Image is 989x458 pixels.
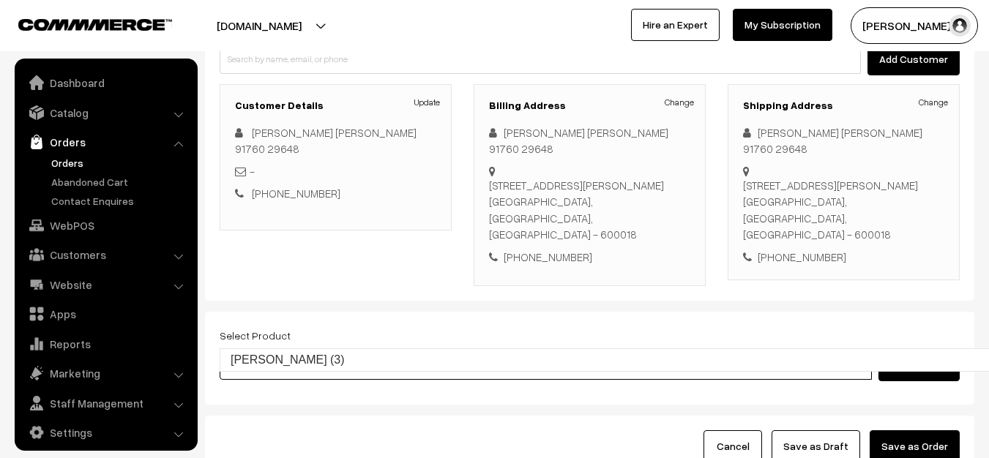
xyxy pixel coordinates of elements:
a: Contact Enquires [48,193,193,209]
div: [PERSON_NAME] [PERSON_NAME] 91760 29648 [489,124,690,157]
a: Staff Management [18,390,193,416]
a: Marketing [18,360,193,386]
a: Reports [18,331,193,357]
a: WebPOS [18,212,193,239]
button: Add Customer [867,43,960,75]
a: Orders [48,155,193,170]
label: Select Product [220,328,291,343]
a: Orders [18,129,193,155]
img: COMMMERCE [18,19,172,30]
div: [PHONE_NUMBER] [743,249,944,266]
a: Update [414,96,440,109]
button: [PERSON_NAME] s… [851,7,978,44]
button: [DOMAIN_NAME] [165,7,353,44]
div: [PHONE_NUMBER] [489,249,690,266]
a: Abandoned Cart [48,174,193,189]
h3: Billing Address [489,100,690,112]
a: Change [919,96,948,109]
a: Apps [18,301,193,327]
a: Settings [18,419,193,446]
a: Change [665,96,694,109]
div: [STREET_ADDRESS][PERSON_NAME] [GEOGRAPHIC_DATA], [GEOGRAPHIC_DATA], [GEOGRAPHIC_DATA] - 600018 [743,177,944,243]
h3: Shipping Address [743,100,944,112]
a: Catalog [18,100,193,126]
a: My Subscription [733,9,832,41]
input: Search by name, email, or phone [220,45,861,74]
a: Customers [18,241,193,268]
a: Hire an Expert [631,9,720,41]
div: [STREET_ADDRESS][PERSON_NAME] [GEOGRAPHIC_DATA], [GEOGRAPHIC_DATA], [GEOGRAPHIC_DATA] - 600018 [489,177,690,243]
div: [PERSON_NAME] [PERSON_NAME] 91760 29648 [743,124,944,157]
h3: Customer Details [235,100,436,112]
a: Dashboard [18,70,193,96]
img: user [949,15,971,37]
a: [PHONE_NUMBER] [252,187,340,200]
div: - [235,163,436,180]
a: [PERSON_NAME] [PERSON_NAME] 91760 29648 [235,126,417,156]
a: Website [18,271,193,298]
a: COMMMERCE [18,15,146,32]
